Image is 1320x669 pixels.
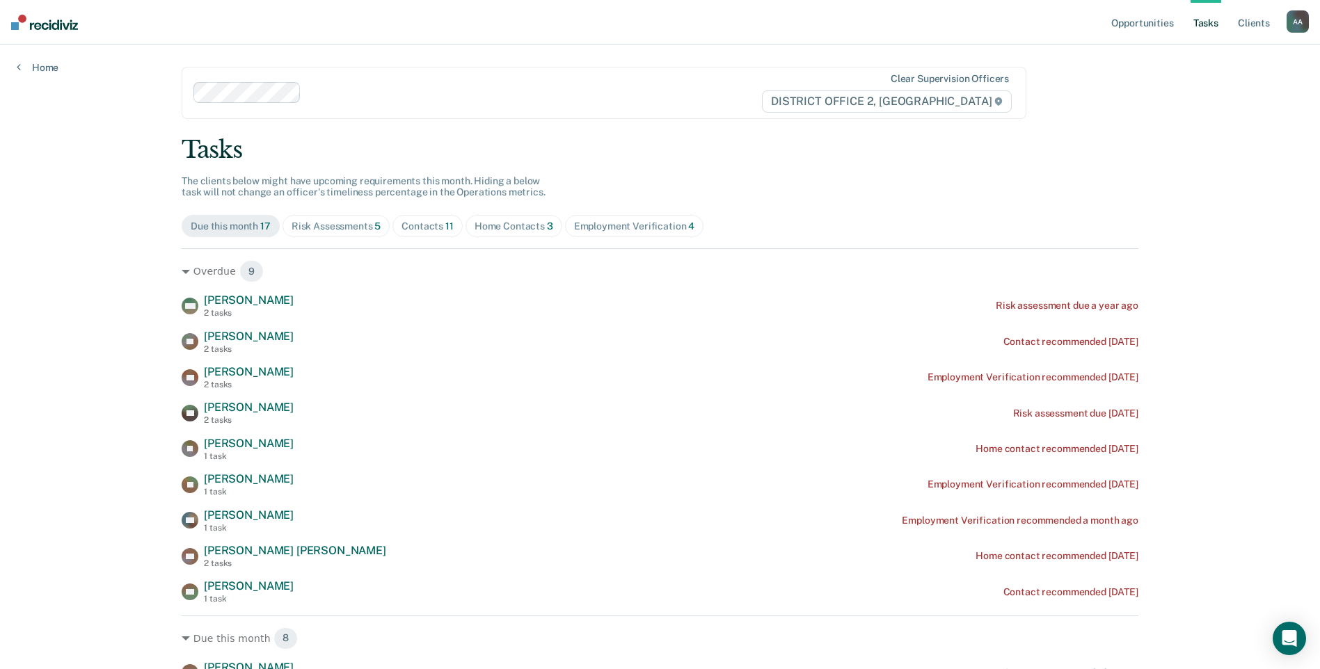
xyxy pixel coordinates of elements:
span: 4 [688,220,694,232]
div: Home contact recommended [DATE] [976,443,1138,455]
img: Recidiviz [11,15,78,30]
div: Due this month [191,220,271,232]
span: 5 [374,220,381,232]
span: 11 [445,220,454,232]
div: Risk Assessments [292,220,381,232]
div: Contact recommended [DATE] [1003,336,1138,348]
div: Risk assessment due a year ago [996,300,1138,312]
span: 3 [547,220,553,232]
div: Risk assessment due [DATE] [1013,408,1138,419]
span: [PERSON_NAME] [204,401,294,414]
div: 1 task [204,487,294,497]
div: Employment Verification recommended a month ago [902,515,1138,526]
div: 1 task [204,594,294,604]
span: [PERSON_NAME] [204,579,294,593]
span: [PERSON_NAME] [PERSON_NAME] [204,544,386,557]
span: [PERSON_NAME] [204,508,294,522]
div: 2 tasks [204,380,294,389]
div: Employment Verification [574,220,695,232]
span: [PERSON_NAME] [204,437,294,450]
span: 9 [239,260,264,282]
span: [PERSON_NAME] [204,293,294,307]
div: Open Intercom Messenger [1273,622,1306,655]
span: DISTRICT OFFICE 2, [GEOGRAPHIC_DATA] [762,90,1012,113]
button: AA [1287,10,1309,33]
div: Home contact recommended [DATE] [976,550,1138,562]
div: 1 task [204,523,294,533]
div: Home Contacts [475,220,553,232]
div: A A [1287,10,1309,33]
div: Clear supervision officers [891,73,1009,85]
div: 2 tasks [204,558,386,568]
div: Overdue 9 [182,260,1138,282]
div: Contacts [401,220,454,232]
div: 2 tasks [204,308,294,318]
span: The clients below might have upcoming requirements this month. Hiding a below task will not chang... [182,175,546,198]
div: 2 tasks [204,415,294,425]
div: 2 tasks [204,344,294,354]
span: [PERSON_NAME] [204,472,294,485]
a: Home [17,61,58,74]
span: [PERSON_NAME] [204,365,294,378]
div: Contact recommended [DATE] [1003,586,1138,598]
span: [PERSON_NAME] [204,330,294,343]
span: 8 [273,627,298,650]
div: Employment Verification recommended [DATE] [928,371,1138,383]
div: Employment Verification recommended [DATE] [928,478,1138,490]
div: Due this month 8 [182,627,1138,650]
div: 1 task [204,451,294,461]
div: Tasks [182,136,1138,164]
span: 17 [260,220,271,232]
